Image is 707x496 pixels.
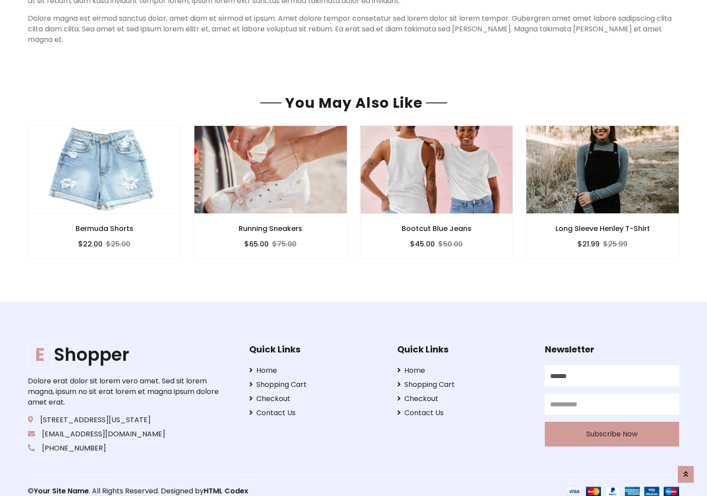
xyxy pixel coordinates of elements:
p: Dolore erat dolor sit lorem vero amet. Sed sit lorem magna, ipsum no sit erat lorem et magna ipsu... [28,376,221,408]
h5: Quick Links [249,344,384,355]
del: $75.00 [272,239,296,249]
p: [PHONE_NUMBER] [28,443,221,454]
a: Your Site Name [34,486,89,496]
a: HTML Codex [204,486,248,496]
a: Shopping Cart [397,379,532,390]
del: $50.00 [438,239,463,249]
h6: $22.00 [78,240,103,248]
a: Contact Us [397,408,532,418]
del: $25.00 [106,239,130,249]
h6: Long Sleeve Henley T-Shirt [526,224,679,233]
h6: $65.00 [244,240,269,248]
h5: Newsletter [545,344,679,355]
p: [STREET_ADDRESS][US_STATE] [28,415,221,425]
span: E [28,342,52,367]
h1: Shopper [28,344,221,365]
a: Bootcut Blue Jeans $45.00$50.00 [360,125,513,259]
a: Running Sneakers $65.00$75.00 [194,125,347,259]
span: You May Also Like [281,93,426,113]
a: Checkout [397,394,532,404]
a: Home [397,365,532,376]
h6: $21.99 [578,240,600,248]
p: [EMAIL_ADDRESS][DOMAIN_NAME] [28,429,221,439]
del: $25.99 [603,239,627,249]
a: Checkout [249,394,384,404]
a: Shopping Cart [249,379,384,390]
a: EShopper [28,344,221,365]
a: Long Sleeve Henley T-Shirt $21.99$25.99 [526,125,679,259]
a: Bermuda Shorts $22.00$25.00 [28,125,181,259]
button: Subscribe Now [545,422,679,447]
h5: Quick Links [397,344,532,355]
h6: Bootcut Blue Jeans [361,224,513,233]
h6: $45.00 [410,240,435,248]
h6: Bermuda Shorts [28,224,181,233]
a: Home [249,365,384,376]
a: Contact Us [249,408,384,418]
h6: Running Sneakers [194,224,347,233]
p: Dolore magna est eirmod sanctus dolor, amet diam et eirmod et ipsum. Amet dolore tempor consetetu... [28,13,679,45]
